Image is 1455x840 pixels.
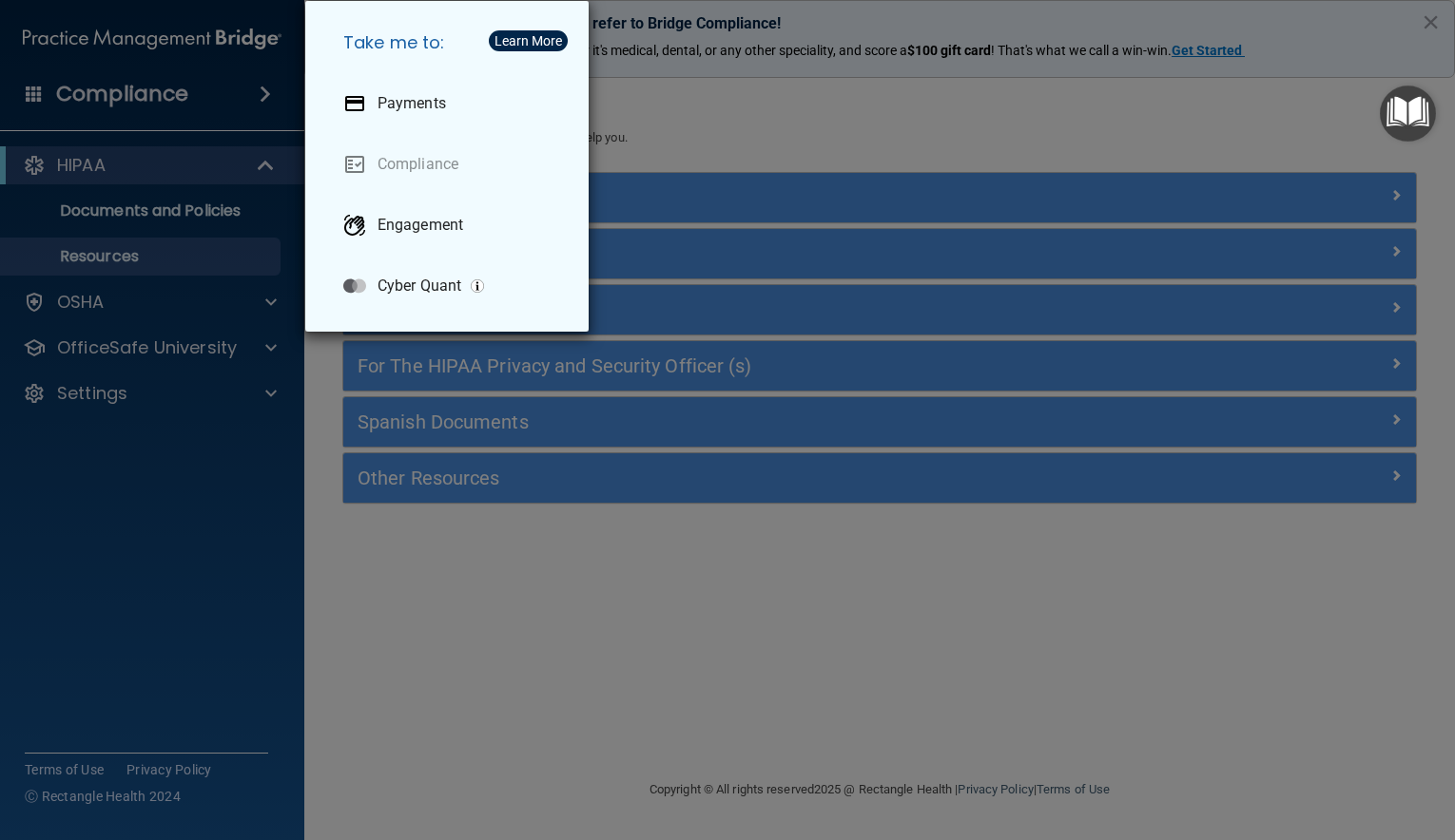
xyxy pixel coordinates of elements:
a: Compliance [328,138,573,191]
a: Engagement [328,199,573,252]
p: Cyber Quant [378,277,461,296]
button: Open Resource Center [1380,86,1436,142]
p: Payments [378,94,446,113]
div: Learn More [495,34,562,48]
h5: Take me to: [328,16,573,69]
a: Cyber Quant [328,259,573,313]
button: Learn More [489,30,568,51]
a: Payments [328,77,573,130]
p: Engagement [378,216,463,235]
